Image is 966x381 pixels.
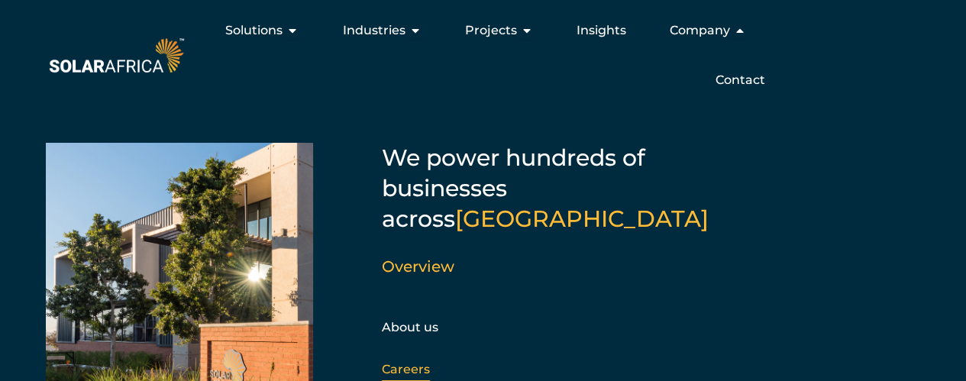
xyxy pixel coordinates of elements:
[382,143,764,234] h5: We power hundreds of businesses across
[382,257,454,276] a: Overview
[576,21,625,40] a: Insights
[669,21,729,40] span: Company
[187,15,777,95] div: Menu Toggle
[225,21,283,40] span: Solutions
[382,320,438,334] a: About us
[715,71,764,89] a: Contact
[342,21,405,40] span: Industries
[464,21,516,40] span: Projects
[382,362,430,376] a: Careers
[455,205,709,233] span: [GEOGRAPHIC_DATA]
[187,15,777,95] nav: Menu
